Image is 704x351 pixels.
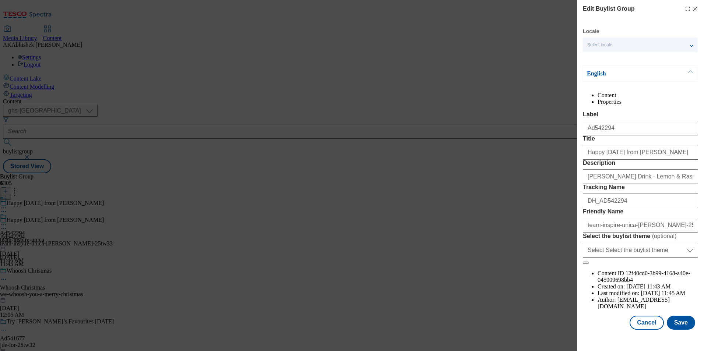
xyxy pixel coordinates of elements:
[583,218,698,233] input: Enter Friendly Name
[583,4,634,13] h4: Edit Buylist Group
[626,283,670,290] span: [DATE] 11:43 AM
[587,42,612,48] span: Select locale
[667,316,695,330] button: Save
[598,92,698,99] li: Content
[583,184,698,191] label: Tracking Name
[583,111,698,118] label: Label
[583,169,698,184] input: Enter Description
[583,29,599,33] label: Locale
[598,297,698,310] li: Author:
[598,297,670,309] span: [EMAIL_ADDRESS][DOMAIN_NAME]
[652,233,677,239] span: ( optional )
[583,38,698,52] button: Select locale
[598,283,698,290] li: Created on:
[598,99,698,105] li: Properties
[598,270,690,283] span: 12f40cd0-3b99-4168-a40e-045909698bb4
[583,160,698,166] label: Description
[630,316,663,330] button: Cancel
[583,135,698,142] label: Title
[587,70,664,77] p: English
[583,233,698,240] label: Select the buylist theme
[583,145,698,160] input: Enter Title
[583,121,698,135] input: Enter Label
[583,194,698,208] input: Enter Tracking Name
[641,290,685,296] span: [DATE] 11:45 AM
[598,270,698,283] li: Content ID
[598,290,698,297] li: Last modified on:
[583,208,698,215] label: Friendly Name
